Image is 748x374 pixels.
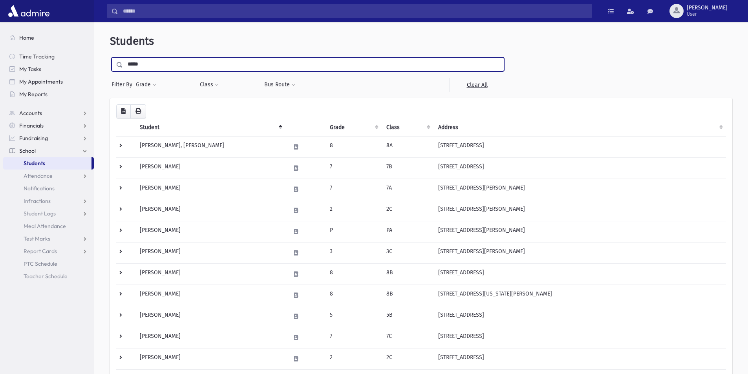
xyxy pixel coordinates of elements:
[325,263,382,285] td: 8
[3,245,94,257] a: Report Cards
[264,78,296,92] button: Bus Route
[433,119,726,137] th: Address: activate to sort column ascending
[24,260,57,267] span: PTC Schedule
[3,182,94,195] a: Notifications
[433,200,726,221] td: [STREET_ADDRESS][PERSON_NAME]
[135,327,285,348] td: [PERSON_NAME]
[433,263,726,285] td: [STREET_ADDRESS]
[325,348,382,369] td: 2
[382,348,433,369] td: 2C
[19,66,41,73] span: My Tasks
[3,132,94,144] a: Fundraising
[135,306,285,327] td: [PERSON_NAME]
[325,242,382,263] td: 3
[24,185,55,192] span: Notifications
[433,157,726,179] td: [STREET_ADDRESS]
[687,11,728,17] span: User
[19,91,48,98] span: My Reports
[6,3,51,19] img: AdmirePro
[24,160,45,167] span: Students
[19,135,48,142] span: Fundraising
[382,179,433,200] td: 7A
[433,242,726,263] td: [STREET_ADDRESS][PERSON_NAME]
[24,172,53,179] span: Attendance
[3,220,94,232] a: Meal Attendance
[135,221,285,242] td: [PERSON_NAME]
[325,327,382,348] td: 7
[110,35,154,47] span: Students
[433,179,726,200] td: [STREET_ADDRESS][PERSON_NAME]
[3,157,91,170] a: Students
[325,285,382,306] td: 8
[135,200,285,221] td: [PERSON_NAME]
[3,119,94,132] a: Financials
[24,235,50,242] span: Test Marks
[24,223,66,230] span: Meal Attendance
[135,285,285,306] td: [PERSON_NAME]
[382,263,433,285] td: 8B
[433,136,726,157] td: [STREET_ADDRESS]
[325,221,382,242] td: P
[382,327,433,348] td: 7C
[325,306,382,327] td: 5
[3,170,94,182] a: Attendance
[3,107,94,119] a: Accounts
[382,200,433,221] td: 2C
[19,109,42,117] span: Accounts
[19,53,55,60] span: Time Tracking
[3,195,94,207] a: Infractions
[135,348,285,369] td: [PERSON_NAME]
[325,136,382,157] td: 8
[3,232,94,245] a: Test Marks
[116,104,131,119] button: CSV
[135,78,157,92] button: Grade
[433,348,726,369] td: [STREET_ADDRESS]
[3,88,94,100] a: My Reports
[135,179,285,200] td: [PERSON_NAME]
[382,221,433,242] td: PA
[3,75,94,88] a: My Appointments
[382,306,433,327] td: 5B
[382,136,433,157] td: 8A
[19,78,63,85] span: My Appointments
[135,136,285,157] td: [PERSON_NAME], [PERSON_NAME]
[135,242,285,263] td: [PERSON_NAME]
[3,270,94,283] a: Teacher Schedule
[19,147,36,154] span: School
[3,63,94,75] a: My Tasks
[325,157,382,179] td: 7
[135,263,285,285] td: [PERSON_NAME]
[24,248,57,255] span: Report Cards
[687,5,728,11] span: [PERSON_NAME]
[130,104,146,119] button: Print
[135,157,285,179] td: [PERSON_NAME]
[3,207,94,220] a: Student Logs
[325,200,382,221] td: 2
[135,119,285,137] th: Student: activate to sort column descending
[433,306,726,327] td: [STREET_ADDRESS]
[433,285,726,306] td: [STREET_ADDRESS][US_STATE][PERSON_NAME]
[433,327,726,348] td: [STREET_ADDRESS]
[325,179,382,200] td: 7
[199,78,219,92] button: Class
[3,50,94,63] a: Time Tracking
[382,242,433,263] td: 3C
[3,31,94,44] a: Home
[325,119,382,137] th: Grade: activate to sort column ascending
[24,273,68,280] span: Teacher Schedule
[24,210,56,217] span: Student Logs
[3,257,94,270] a: PTC Schedule
[382,157,433,179] td: 7B
[24,197,51,204] span: Infractions
[433,221,726,242] td: [STREET_ADDRESS][PERSON_NAME]
[112,80,135,89] span: Filter By
[19,34,34,41] span: Home
[19,122,44,129] span: Financials
[450,78,504,92] a: Clear All
[118,4,592,18] input: Search
[382,119,433,137] th: Class: activate to sort column ascending
[3,144,94,157] a: School
[382,285,433,306] td: 8B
